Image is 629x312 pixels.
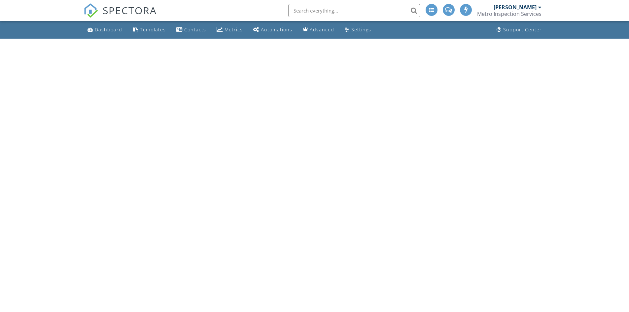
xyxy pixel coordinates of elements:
[214,24,245,36] a: Metrics
[95,26,122,33] div: Dashboard
[351,26,371,33] div: Settings
[310,26,334,33] div: Advanced
[184,26,206,33] div: Contacts
[503,26,542,33] div: Support Center
[300,24,337,36] a: Advanced
[494,4,537,11] div: [PERSON_NAME]
[140,26,166,33] div: Templates
[494,24,544,36] a: Support Center
[288,4,420,17] input: Search everything...
[174,24,209,36] a: Contacts
[85,24,125,36] a: Dashboard
[342,24,374,36] a: Settings
[225,26,243,33] div: Metrics
[103,3,157,17] span: SPECTORA
[261,26,292,33] div: Automations
[477,11,542,17] div: Metro Inspection Services
[84,9,157,23] a: SPECTORA
[130,24,168,36] a: Templates
[84,3,98,18] img: The Best Home Inspection Software - Spectora
[251,24,295,36] a: Automations (Advanced)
